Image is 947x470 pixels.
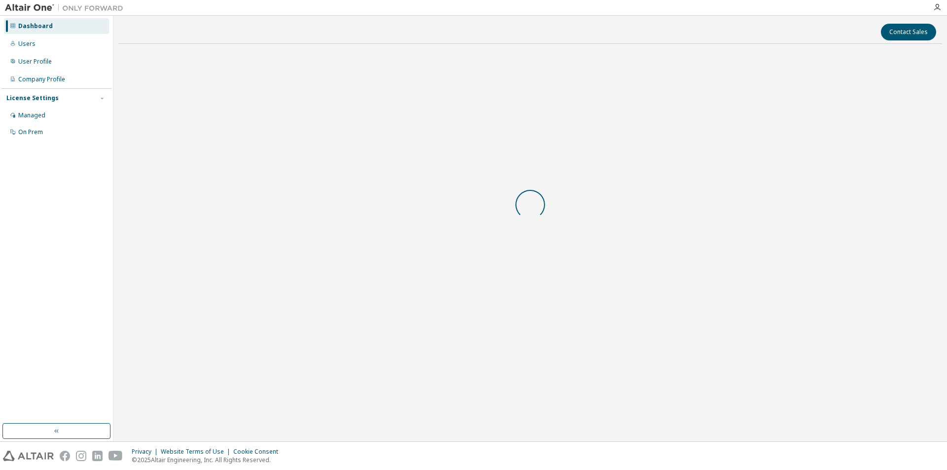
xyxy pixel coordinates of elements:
[3,451,54,461] img: altair_logo.svg
[132,456,284,464] p: © 2025 Altair Engineering, Inc. All Rights Reserved.
[92,451,103,461] img: linkedin.svg
[18,75,65,83] div: Company Profile
[161,448,233,456] div: Website Terms of Use
[18,111,45,119] div: Managed
[18,40,36,48] div: Users
[5,3,128,13] img: Altair One
[18,128,43,136] div: On Prem
[76,451,86,461] img: instagram.svg
[60,451,70,461] img: facebook.svg
[6,94,59,102] div: License Settings
[18,22,53,30] div: Dashboard
[233,448,284,456] div: Cookie Consent
[109,451,123,461] img: youtube.svg
[881,24,936,40] button: Contact Sales
[18,58,52,66] div: User Profile
[132,448,161,456] div: Privacy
